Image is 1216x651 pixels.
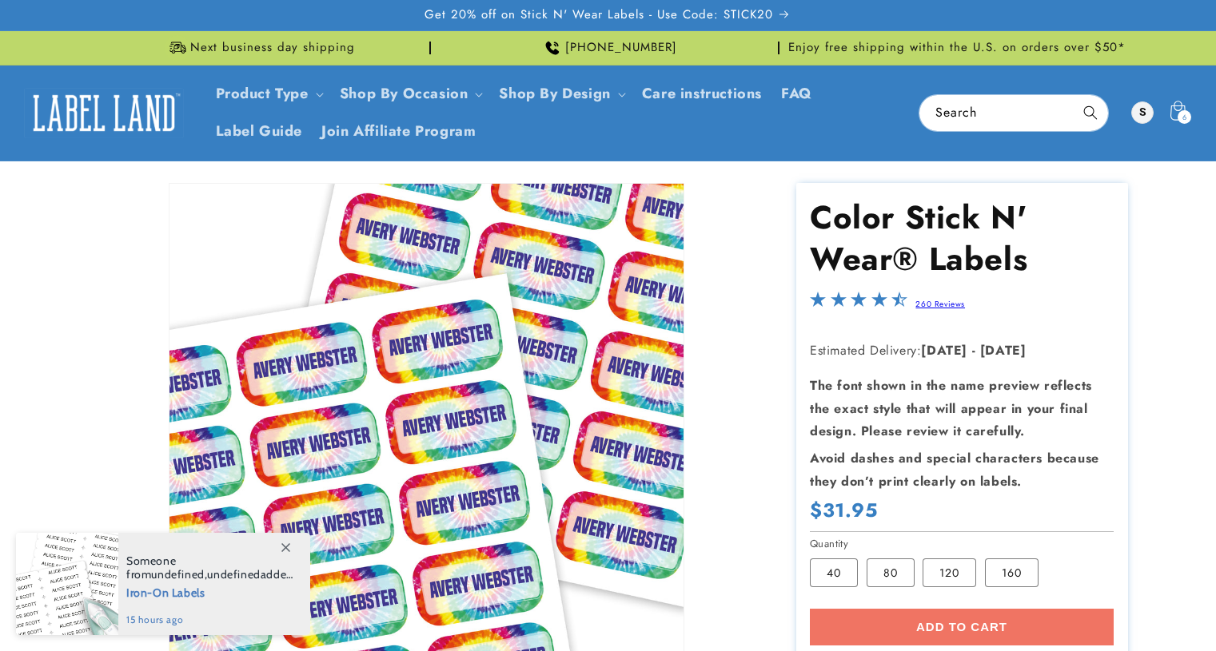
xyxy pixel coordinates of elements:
span: Next business day shipping [190,40,355,56]
strong: - [972,341,976,359]
label: 80 [867,558,915,587]
button: Search [1073,95,1108,130]
a: Label Guide [206,113,313,150]
span: Join Affiliate Program [321,122,476,141]
strong: Avoid dashes and special characters because they don’t print clearly on labels. [810,449,1099,490]
summary: Shop By Design [489,75,632,113]
a: 260 Reviews [915,298,965,310]
strong: The font shown in the name preview reflects the exact style that will appear in your final design... [810,376,1092,441]
span: Get 20% off on Stick N' Wear Labels - Use Code: STICK20 [425,7,773,23]
label: 160 [985,558,1039,587]
a: FAQ [771,75,822,113]
a: Label Land [18,82,190,144]
a: Shop By Design [499,83,610,104]
strong: [DATE] [921,341,967,359]
span: Care instructions [642,85,762,103]
summary: Product Type [206,75,330,113]
label: 120 [923,558,976,587]
span: 6 [1182,110,1187,124]
a: Product Type [216,83,309,104]
span: Someone from , added this product to their cart. [126,554,293,582]
span: undefined [207,567,260,582]
a: Join Affiliate Program [312,113,485,150]
legend: Quantity [810,536,850,552]
span: $31.95 [810,498,878,522]
label: 40 [810,558,858,587]
h1: Color Stick N' Wear® Labels [810,196,1114,280]
a: Care instructions [632,75,771,113]
span: [PHONE_NUMBER] [565,40,677,56]
span: undefined [151,567,204,582]
span: Enjoy free shipping within the U.S. on orders over $50* [788,40,1126,56]
p: Estimated Delivery: [810,339,1114,363]
div: Announcement [437,31,779,65]
strong: [DATE] [980,341,1027,359]
span: Shop By Occasion [340,85,468,103]
img: Label Land [24,88,184,137]
summary: Shop By Occasion [330,75,490,113]
div: Announcement [89,31,431,65]
span: Label Guide [216,122,303,141]
span: 4.5-star overall rating [810,296,907,314]
span: FAQ [781,85,812,103]
div: Announcement [786,31,1128,65]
